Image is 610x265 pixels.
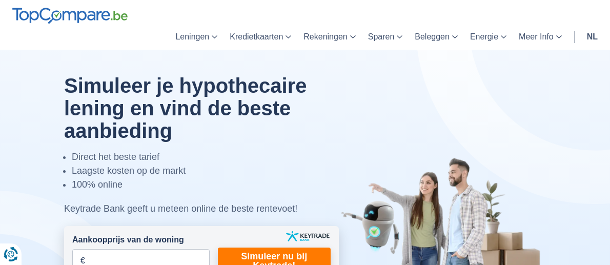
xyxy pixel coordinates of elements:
a: Energie [464,24,513,50]
a: Kredietkaarten [223,24,297,50]
label: Aankoopprijs van de woning [72,234,184,246]
a: Beleggen [409,24,464,50]
li: Direct het beste tarief [72,150,339,164]
img: TopCompare [12,8,128,24]
h1: Simuleer je hypothecaire lening en vind de beste aanbieding [64,74,339,142]
a: nl [581,24,604,50]
li: Laagste kosten op de markt [72,164,339,178]
a: Leningen [169,24,223,50]
a: Sparen [362,24,409,50]
img: keytrade [286,231,330,241]
div: Keytrade Bank geeft u meteen online de beste rentevoet! [64,202,339,216]
li: 100% online [72,178,339,192]
a: Rekeningen [297,24,361,50]
a: Meer Info [513,24,568,50]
